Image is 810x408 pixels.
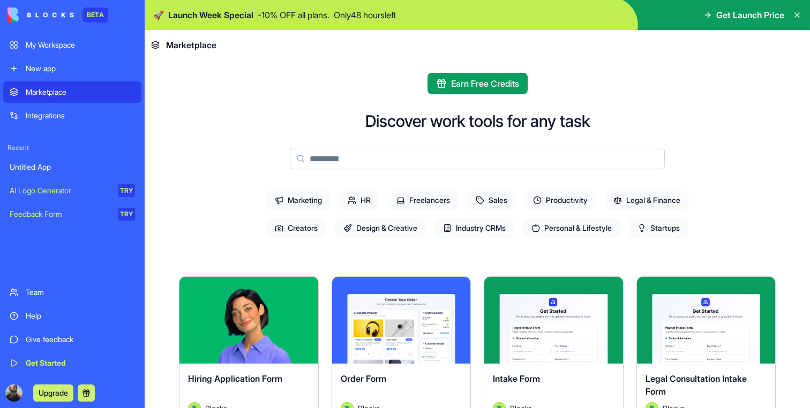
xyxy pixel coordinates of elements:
[3,105,141,126] a: Integrations
[493,373,540,384] span: Intake Form
[7,7,108,22] a: BETA
[3,305,141,327] a: Help
[629,218,688,238] span: Startups
[341,373,386,384] span: Order Form
[3,329,141,350] a: Give feedback
[10,185,110,196] div: AI Logo Generator
[524,191,596,210] span: Productivity
[26,311,135,321] div: Help
[716,9,784,21] span: Get Launch Price
[3,143,141,152] span: Recent
[334,9,396,21] p: Only 48 hours left
[3,282,141,303] a: Team
[266,218,326,238] span: Creators
[3,156,141,178] a: Untitled App
[7,7,74,22] img: logo
[335,218,426,238] span: Design & Creative
[3,34,141,56] a: My Workspace
[26,287,135,298] div: Team
[33,387,73,398] a: Upgrade
[451,77,519,90] span: Earn Free Credits
[33,384,73,402] button: Upgrade
[5,384,22,402] img: ACg8ocKIWnLOFi2SQYOwNgP132h20PTUIN99TPsPgeUNGfsWknnmPjw=s96-c
[523,218,620,238] span: Personal & Lifestyle
[26,63,135,74] div: New app
[168,9,253,21] span: Launch Week Special
[118,208,135,221] div: TRY
[605,191,689,210] span: Legal & Finance
[188,373,282,384] span: Hiring Application Form
[118,184,135,197] div: TRY
[82,7,108,22] div: BETA
[153,9,164,21] span: 🚀
[3,203,141,225] a: Feedback FormTRY
[258,9,329,21] p: - 10 % OFF all plans.
[26,87,135,97] div: Marketplace
[388,191,459,210] span: Freelancers
[10,209,110,220] div: Feedback Form
[26,40,135,50] div: My Workspace
[467,191,516,210] span: Sales
[3,352,141,374] a: Get Started
[427,73,528,94] button: Earn Free Credits
[26,334,135,345] div: Give feedback
[339,191,379,210] span: HR
[3,58,141,79] a: New app
[26,358,135,368] div: Get Started
[166,39,216,51] span: Marketplace
[365,111,590,131] h2: Discover work tools for any task
[266,191,331,210] span: Marketing
[3,180,141,201] a: AI Logo GeneratorTRY
[10,162,135,172] div: Untitled App
[646,373,747,397] span: Legal Consultation Intake Form
[3,81,141,103] a: Marketplace
[434,218,514,238] span: Industry CRMs
[26,110,135,121] div: Integrations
